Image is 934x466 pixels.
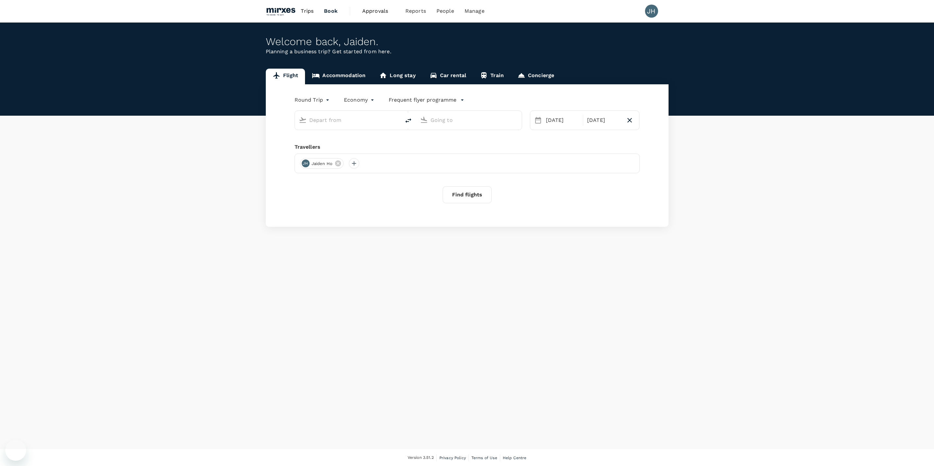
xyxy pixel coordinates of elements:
a: Privacy Policy [439,454,466,461]
span: Reports [405,7,426,15]
button: Open [517,119,518,121]
a: Train [473,69,511,84]
div: Economy [344,95,376,105]
div: Travellers [295,143,640,151]
span: Approvals [362,7,395,15]
button: Frequent flyer programme [389,96,464,104]
div: JH [645,5,658,18]
input: Depart from [309,115,387,125]
span: Trips [301,7,314,15]
p: Frequent flyer programme [389,96,456,104]
span: Version 3.51.2 [408,455,434,461]
a: Terms of Use [471,454,497,461]
a: Concierge [511,69,561,84]
span: Manage [465,7,484,15]
span: Jaiden Ho [308,160,336,167]
button: Find flights [443,186,492,203]
span: People [436,7,454,15]
div: Welcome back , Jaiden . [266,36,669,48]
span: Terms of Use [471,456,497,460]
a: Help Centre [503,454,527,461]
img: Mirxes Holding Pte Ltd [266,4,296,18]
a: Accommodation [305,69,372,84]
span: Help Centre [503,456,527,460]
div: Round Trip [295,95,331,105]
div: [DATE] [543,114,582,127]
input: Going to [431,115,508,125]
iframe: Button to launch messaging window [5,440,26,461]
button: delete [400,113,416,128]
p: Planning a business trip? Get started from here. [266,48,669,56]
div: JH [302,159,310,167]
span: Book [324,7,338,15]
a: Long stay [372,69,422,84]
div: JHJaiden Ho [300,158,344,169]
div: [DATE] [585,114,623,127]
a: Flight [266,69,305,84]
a: Car rental [423,69,473,84]
button: Open [396,119,397,121]
span: Privacy Policy [439,456,466,460]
